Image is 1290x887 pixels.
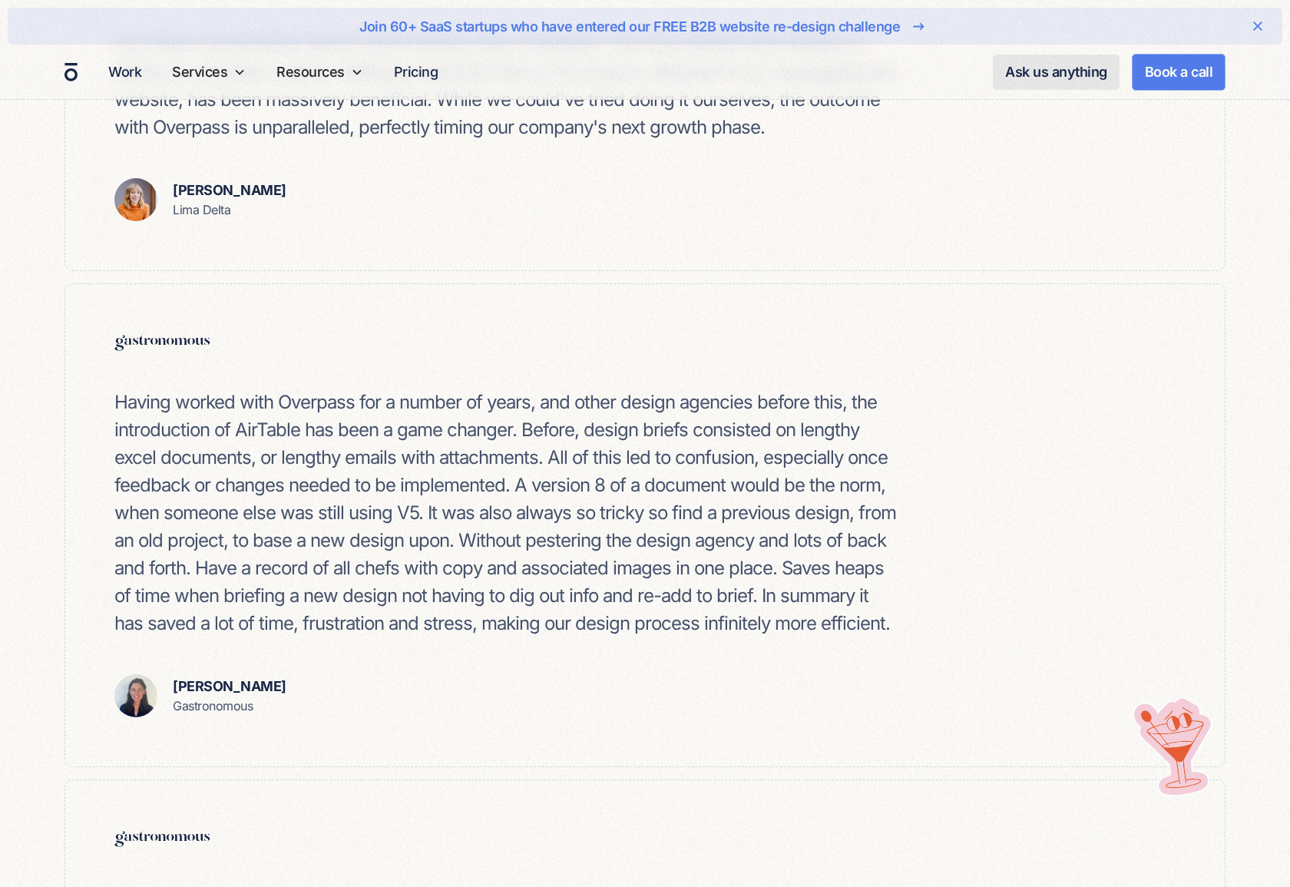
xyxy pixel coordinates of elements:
p: [PERSON_NAME] [173,180,286,200]
a: Pricing [388,57,445,87]
a: Join 60+ SaaS startups who have entered our FREE B2B website re-design challenge [57,14,1233,38]
a: Work [102,57,147,87]
div: Services [166,45,252,99]
a: Book a call [1132,54,1226,91]
p: Having worked with Overpass for a number of years, and other design agencies before this, the int... [114,389,901,637]
div: Resources [276,61,345,82]
p: Lima Delta [173,200,286,219]
a: Ask us anything [993,55,1120,90]
div: Join 60+ SaaS startups who have entered our FREE B2B website re-design challenge [359,16,900,37]
p: Gastronomous [173,697,286,715]
div: Resources [270,45,369,99]
div: Services [172,61,227,82]
p: [PERSON_NAME] [173,676,286,697]
a: home [64,62,78,82]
